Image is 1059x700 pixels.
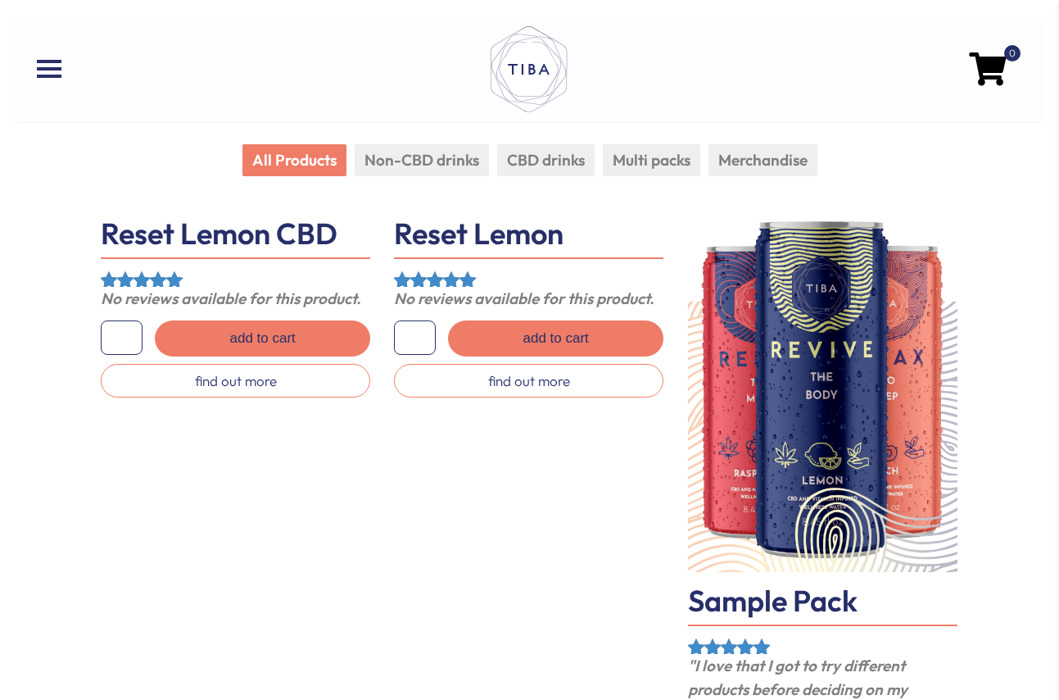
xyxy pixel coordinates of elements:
div: Rated 5.00 out of 5 [688,639,772,654]
li: Merchandise [708,144,817,176]
a: Sample Pack [688,213,957,572]
span: Rated out of 5 [394,271,478,342]
em: No reviews available for this product. [394,289,654,308]
a: Add to cart: “Reset Lemon” [448,320,663,357]
span: 0 [1004,45,1021,61]
a: Reset Lemon CBD [101,215,337,252]
em: No reviews available for this product. [101,289,361,308]
a: find out more [101,364,370,398]
div: Rated 5.00 out of 5 [101,271,185,287]
a: find out more [394,364,663,398]
a: Add to cart: “Reset Lemon CBD” [155,320,370,357]
div: Rated 5.00 out of 5 [394,271,478,287]
li: Multi packs [603,144,700,176]
a: Sample Pack [688,582,858,619]
li: CBD drinks [497,144,595,176]
li: All Products [242,144,346,176]
li: Non-CBD drinks [355,144,489,176]
span: Rated out of 5 [101,271,185,342]
a: 0 [969,57,1006,77]
a: Reset Lemon [394,215,563,252]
